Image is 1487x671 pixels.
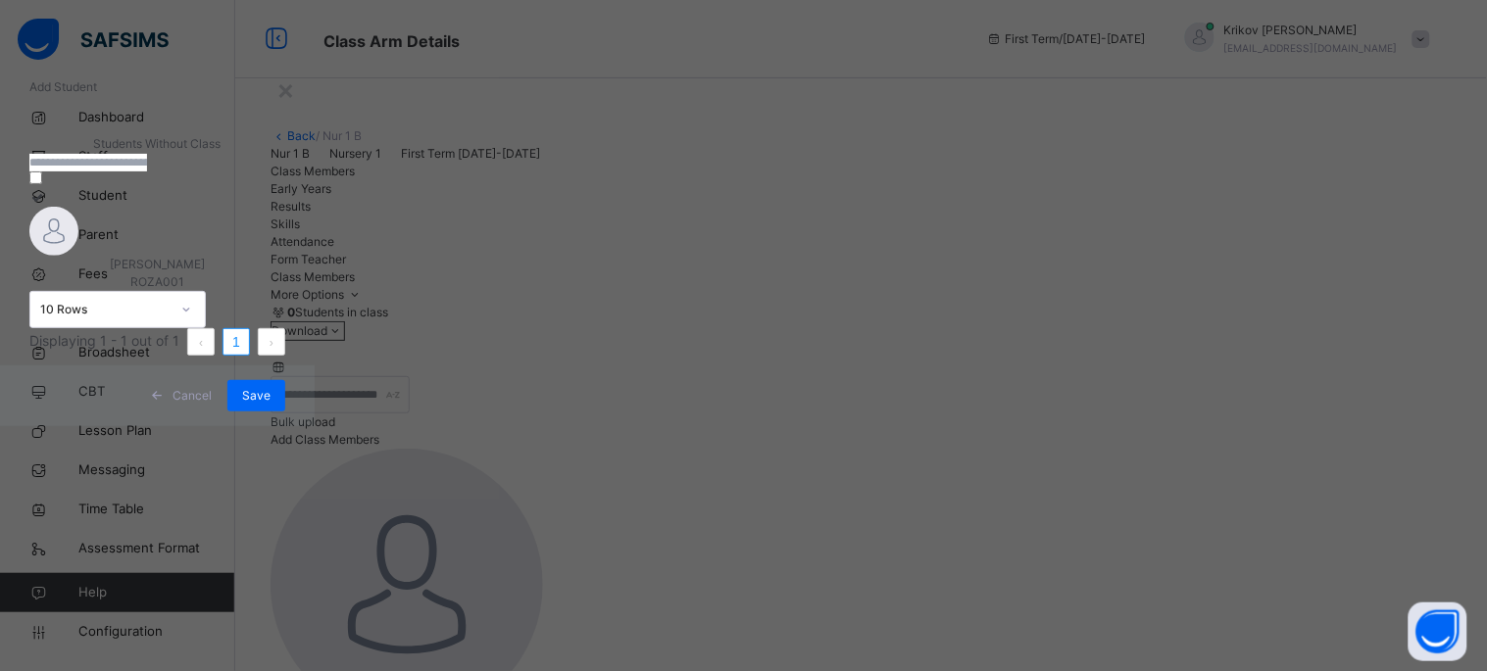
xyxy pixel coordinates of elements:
[29,79,97,94] span: Add Student
[187,328,215,356] li: 上一页
[223,329,249,355] a: 1
[94,136,222,151] span: Students Without Class
[258,328,285,356] button: next page
[40,301,170,318] div: 10 Rows
[29,207,78,256] img: default.svg
[223,328,250,356] li: 1
[187,328,215,356] button: prev page
[242,387,271,405] span: Save
[110,257,205,271] span: [PERSON_NAME]
[1409,602,1467,661] button: Open asap
[29,328,179,356] li: Displaying 1 - 1 out of 1
[258,328,285,356] li: 下一页
[173,387,212,405] span: Cancel
[29,273,285,291] span: ROZA001
[276,69,295,110] div: ×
